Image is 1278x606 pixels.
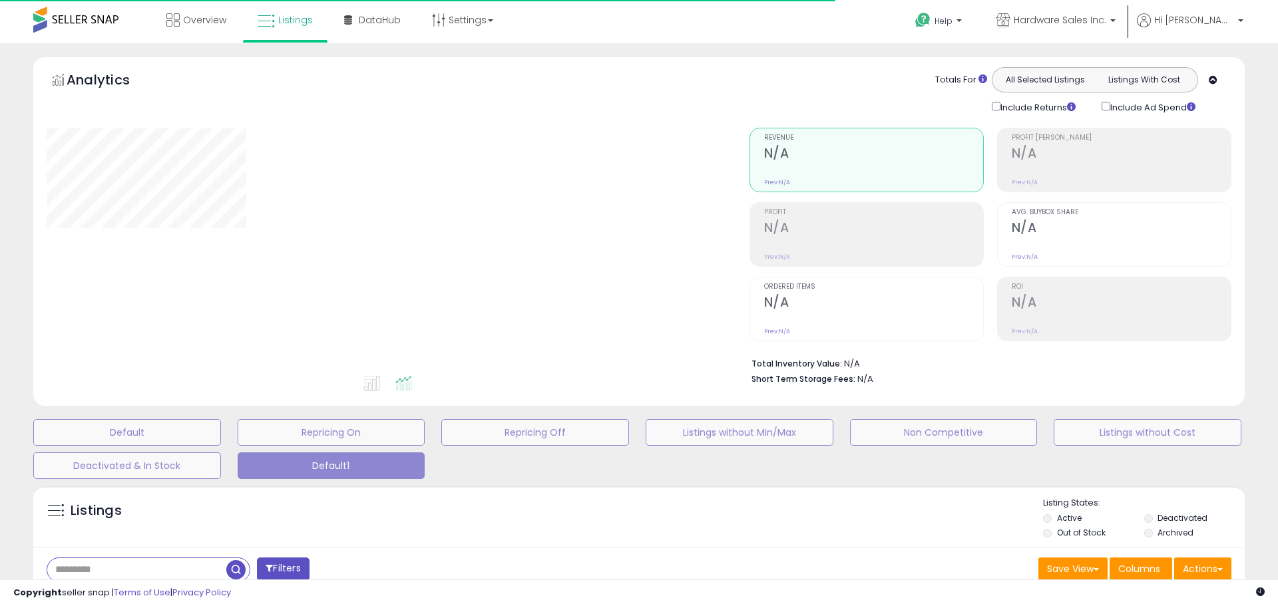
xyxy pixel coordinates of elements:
div: seller snap | | [13,587,231,599]
h2: N/A [764,146,983,164]
small: Prev: N/A [1012,178,1038,186]
b: Short Term Storage Fees: [751,373,855,384]
span: DataHub [359,13,401,27]
div: Include Ad Spend [1092,99,1217,114]
button: Non Competitive [850,419,1038,446]
button: Repricing Off [441,419,629,446]
small: Prev: N/A [1012,327,1038,335]
button: Default [33,419,221,446]
h2: N/A [764,220,983,238]
span: Ordered Items [764,283,983,291]
button: Listings without Min/Max [646,419,833,446]
span: Hardware Sales Inc. [1014,13,1106,27]
h2: N/A [1012,146,1231,164]
small: Prev: N/A [764,178,790,186]
li: N/A [751,355,1221,371]
div: Totals For [935,74,987,86]
span: Listings [278,13,313,27]
h2: N/A [764,295,983,313]
span: Revenue [764,134,983,142]
span: N/A [857,373,873,385]
button: Repricing On [238,419,425,446]
h2: N/A [1012,295,1231,313]
small: Prev: N/A [1012,253,1038,261]
button: All Selected Listings [996,71,1095,88]
button: Listings without Cost [1054,419,1241,446]
small: Prev: N/A [764,253,790,261]
button: Default1 [238,452,425,479]
span: Hi [PERSON_NAME] [1154,13,1234,27]
a: Hi [PERSON_NAME] [1137,13,1243,43]
small: Prev: N/A [764,327,790,335]
span: Help [935,15,953,27]
span: Profit [764,209,983,216]
strong: Copyright [13,586,62,599]
div: Include Returns [982,99,1092,114]
h5: Analytics [67,71,156,92]
span: Overview [183,13,226,27]
span: Avg. Buybox Share [1012,209,1231,216]
button: Listings With Cost [1094,71,1193,88]
b: Total Inventory Value: [751,358,842,369]
a: Help [905,2,975,43]
span: Profit [PERSON_NAME] [1012,134,1231,142]
button: Deactivated & In Stock [33,452,221,479]
i: Get Help [915,12,931,29]
h2: N/A [1012,220,1231,238]
span: ROI [1012,283,1231,291]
